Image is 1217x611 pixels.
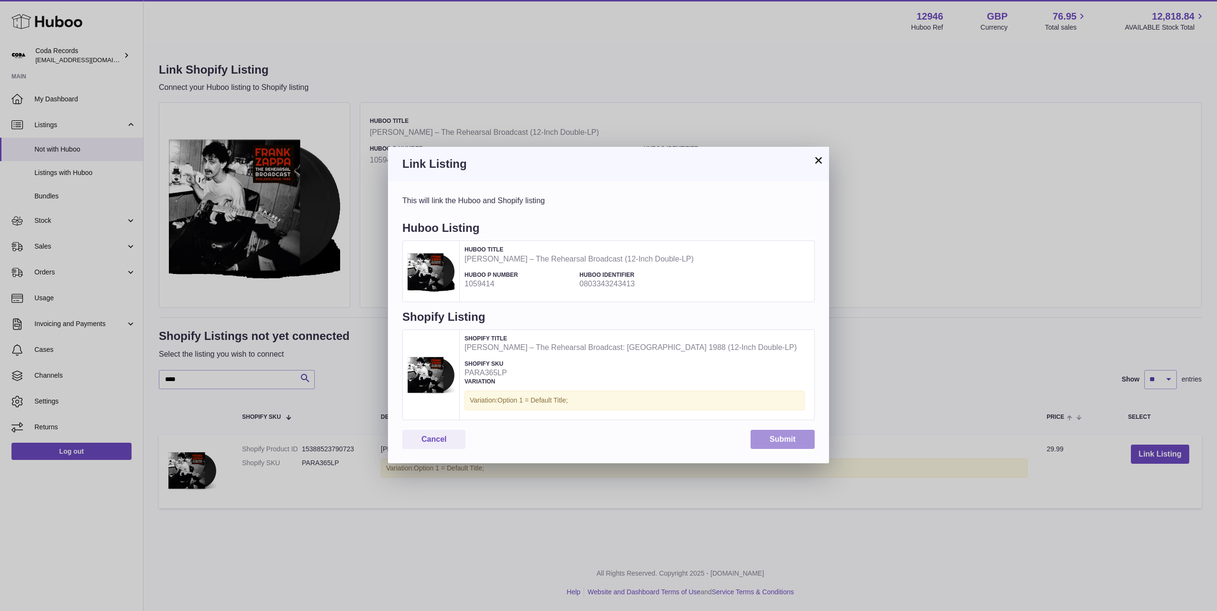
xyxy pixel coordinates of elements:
[402,156,815,172] h3: Link Listing
[408,246,454,296] img: Frank Zappa – The Rehearsal Broadcast (12-Inch Double-LP)
[465,271,575,279] h4: Huboo P number
[465,246,805,253] h4: Huboo Title
[813,154,824,166] button: ×
[465,254,805,264] strong: [PERSON_NAME] – The Rehearsal Broadcast (12-Inch Double-LP)
[402,220,815,240] h4: Huboo Listing
[465,279,575,289] strong: 1059414
[408,349,454,400] img: Frank Zappa – The Rehearsal Broadcast: Philadelphia 1988 (12-Inch Double-LP)
[465,391,805,410] div: Variation:
[751,430,815,449] button: Submit
[402,430,465,449] button: Cancel
[465,360,575,368] h4: Shopify SKU
[465,342,805,353] strong: [PERSON_NAME] – The Rehearsal Broadcast: [GEOGRAPHIC_DATA] 1988 (12-Inch Double-LP)
[465,378,805,385] h4: Variation
[579,271,689,279] h4: Huboo Identifier
[465,335,805,342] h4: Shopify Title
[579,279,689,289] strong: 0803343243413
[402,196,815,206] div: This will link the Huboo and Shopify listing
[498,396,568,404] span: Option 1 = Default Title;
[465,368,575,378] strong: PARA365LP
[402,309,815,329] h4: Shopify Listing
